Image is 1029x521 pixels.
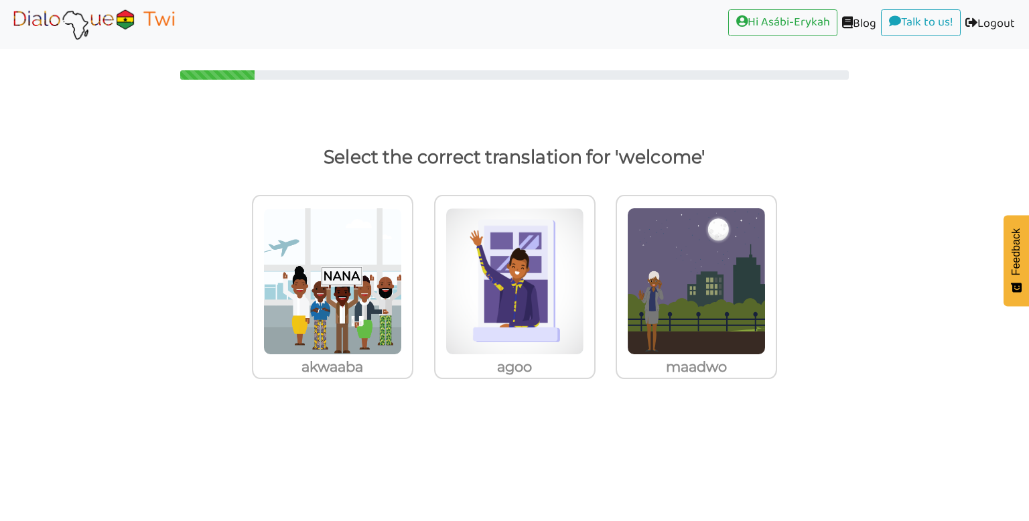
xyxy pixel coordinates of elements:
[9,7,178,41] img: Select Course Page
[25,141,1003,173] p: Select the correct translation for 'welcome'
[445,208,584,355] img: welcome-textile.png
[1010,228,1022,275] span: Feedback
[881,9,961,36] a: Talk to us!
[627,208,766,355] img: mema_wo_adwo.png
[961,9,1020,40] a: Logout
[837,9,881,40] a: Blog
[253,355,412,379] p: akwaaba
[263,208,402,355] img: akwaaba-named-common3.png
[617,355,776,379] p: maadwo
[1004,215,1029,306] button: Feedback - Show survey
[728,9,837,36] a: Hi Asábi-Erykah
[435,355,594,379] p: agoo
